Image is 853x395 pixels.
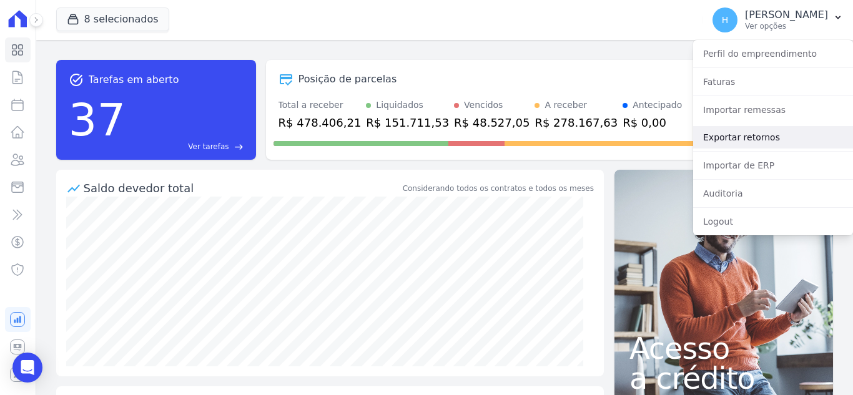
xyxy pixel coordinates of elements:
[188,141,229,152] span: Ver tarefas
[745,21,828,31] p: Ver opções
[629,363,818,393] span: a crédito
[722,16,729,24] span: H
[279,114,362,131] div: R$ 478.406,21
[298,72,397,87] div: Posição de parcelas
[366,114,449,131] div: R$ 151.711,53
[693,154,853,177] a: Importar de ERP
[131,141,243,152] a: Ver tarefas east
[633,99,682,112] div: Antecipado
[745,9,828,21] p: [PERSON_NAME]
[279,99,362,112] div: Total a receber
[89,72,179,87] span: Tarefas em aberto
[623,114,682,131] div: R$ 0,00
[69,87,126,152] div: 37
[693,126,853,149] a: Exportar retornos
[84,180,400,197] div: Saldo devedor total
[693,210,853,233] a: Logout
[693,71,853,93] a: Faturas
[629,333,818,363] span: Acesso
[56,7,169,31] button: 8 selecionados
[454,114,530,131] div: R$ 48.527,05
[535,114,618,131] div: R$ 278.167,63
[69,72,84,87] span: task_alt
[403,183,594,194] div: Considerando todos os contratos e todos os meses
[376,99,423,112] div: Liquidados
[545,99,587,112] div: A receber
[464,99,503,112] div: Vencidos
[12,353,42,383] div: Open Intercom Messenger
[693,182,853,205] a: Auditoria
[693,42,853,65] a: Perfil do empreendimento
[693,99,853,121] a: Importar remessas
[703,2,853,37] button: H [PERSON_NAME] Ver opções
[234,142,244,152] span: east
